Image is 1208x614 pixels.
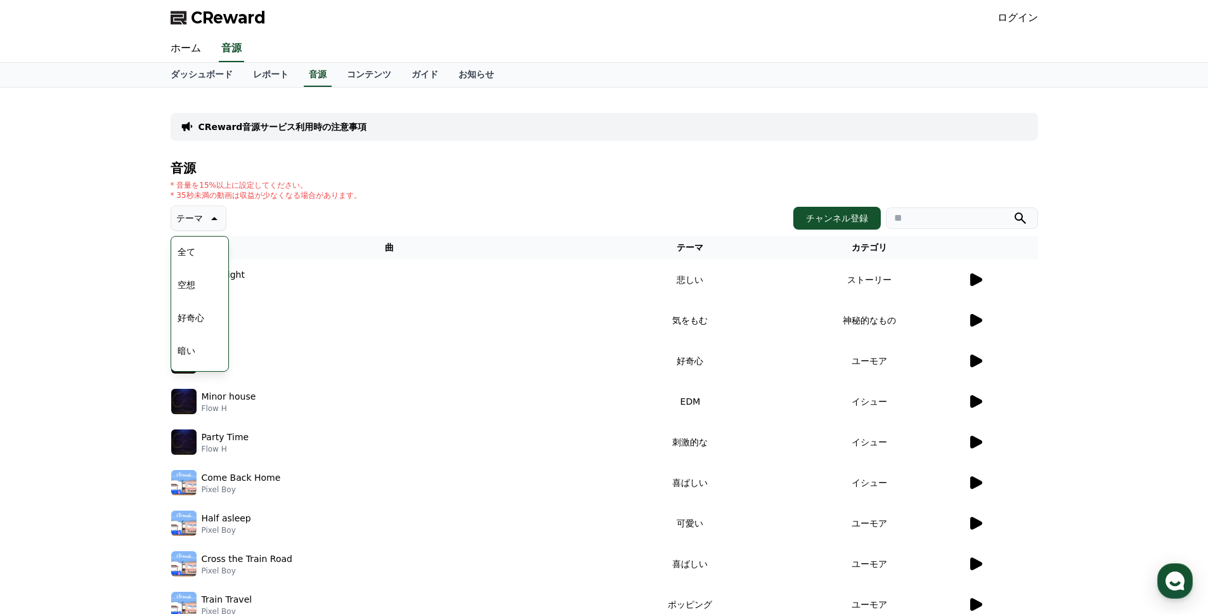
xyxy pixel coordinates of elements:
button: 好奇心 [172,304,209,332]
a: レポート [243,63,299,87]
span: CReward [191,8,266,28]
td: 刺激的な [609,422,772,462]
th: 曲 [171,236,609,259]
p: Party Time [202,431,249,444]
td: 喜ばしい [609,544,772,584]
td: イシュー [772,422,966,462]
p: Pixel Boy [202,525,251,535]
td: イシュー [772,381,966,422]
button: チャンネル登録 [793,207,881,230]
span: Home [32,421,55,431]
a: お知らせ [448,63,504,87]
p: * 音量を15%以上に設定してください。 [171,180,361,190]
span: Messages [105,422,143,432]
p: Pixel Boy [202,566,292,576]
td: 可愛い [609,503,772,544]
p: Come Back Home [202,471,281,485]
img: music [171,551,197,577]
p: Train Travel [202,593,252,606]
p: Flow H [202,444,249,454]
td: ユーモア [772,341,966,381]
a: CReward音源サービス利用時の注意事項 [198,121,367,133]
p: Flow H [202,403,256,414]
a: 音源 [304,63,332,87]
p: Cross the Train Road [202,552,292,566]
td: 気をもむ [609,300,772,341]
a: Messages [84,402,164,434]
td: 喜ばしい [609,462,772,503]
span: Settings [188,421,219,431]
a: CReward [171,8,266,28]
th: テーマ [609,236,772,259]
td: EDM [609,381,772,422]
a: ホーム [160,36,211,62]
a: コンテンツ [337,63,401,87]
img: music [171,511,197,536]
a: ログイン [997,10,1038,25]
a: ガイド [401,63,448,87]
p: * 35秒未満の動画は収益が少なくなる場合があります。 [171,190,361,200]
button: 全て [172,238,200,266]
a: ダッシュボード [160,63,243,87]
p: テーマ [176,209,203,227]
button: 暗い [172,337,200,365]
a: 音源 [219,36,244,62]
p: Sad Night [202,268,245,282]
img: music [171,470,197,495]
img: music [171,389,197,414]
th: カテゴリ [772,236,966,259]
td: 神秘的なもの [772,300,966,341]
p: Pixel Boy [202,485,281,495]
td: イシュー [772,462,966,503]
button: 空想 [172,271,200,299]
a: Settings [164,402,244,434]
a: Home [4,402,84,434]
td: ユーモア [772,503,966,544]
p: Minor house [202,390,256,403]
td: 悲しい [609,259,772,300]
p: Half asleep [202,512,251,525]
td: ストーリー [772,259,966,300]
td: 好奇心 [609,341,772,381]
td: ユーモア [772,544,966,584]
img: music [171,429,197,455]
button: テーマ [171,206,226,231]
h4: 音源 [171,161,1038,175]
